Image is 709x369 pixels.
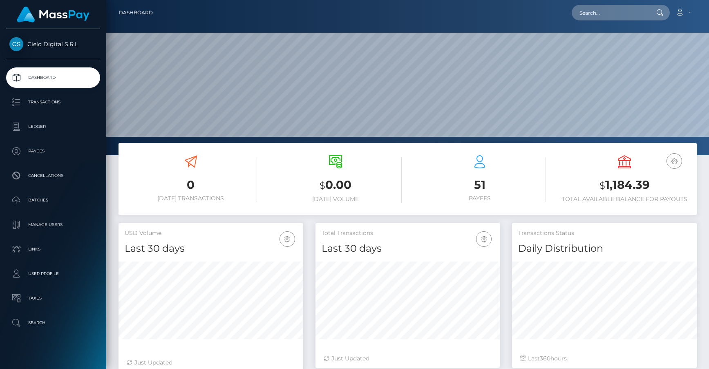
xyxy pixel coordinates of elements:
[9,145,97,157] p: Payees
[6,190,100,210] a: Batches
[6,141,100,161] a: Payees
[6,264,100,284] a: User Profile
[125,242,297,256] h4: Last 30 days
[558,177,691,194] h3: 1,184.39
[518,229,691,237] h5: Transactions Status
[9,268,97,280] p: User Profile
[9,121,97,133] p: Ledger
[9,292,97,304] p: Taxes
[322,242,494,256] h4: Last 30 days
[125,195,257,202] h6: [DATE] Transactions
[6,67,100,88] a: Dashboard
[9,219,97,231] p: Manage Users
[269,196,402,203] h6: [DATE] Volume
[6,215,100,235] a: Manage Users
[540,355,550,362] span: 360
[6,116,100,137] a: Ledger
[599,180,605,191] small: $
[572,5,649,20] input: Search...
[518,242,691,256] h4: Daily Distribution
[6,165,100,186] a: Cancellations
[414,177,546,193] h3: 51
[558,196,691,203] h6: Total Available Balance for Payouts
[9,243,97,255] p: Links
[9,96,97,108] p: Transactions
[17,7,89,22] img: MassPay Logo
[9,37,23,51] img: Cielo Digital S.R.L
[320,180,325,191] small: $
[6,313,100,333] a: Search
[9,317,97,329] p: Search
[127,358,295,367] div: Just Updated
[119,4,153,21] a: Dashboard
[6,288,100,309] a: Taxes
[414,195,546,202] h6: Payees
[520,354,689,363] div: Last hours
[6,239,100,259] a: Links
[9,194,97,206] p: Batches
[9,170,97,182] p: Cancellations
[125,177,257,193] h3: 0
[324,354,492,363] div: Just Updated
[322,229,494,237] h5: Total Transactions
[9,72,97,84] p: Dashboard
[6,40,100,48] span: Cielo Digital S.R.L
[125,229,297,237] h5: USD Volume
[269,177,402,194] h3: 0.00
[6,92,100,112] a: Transactions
